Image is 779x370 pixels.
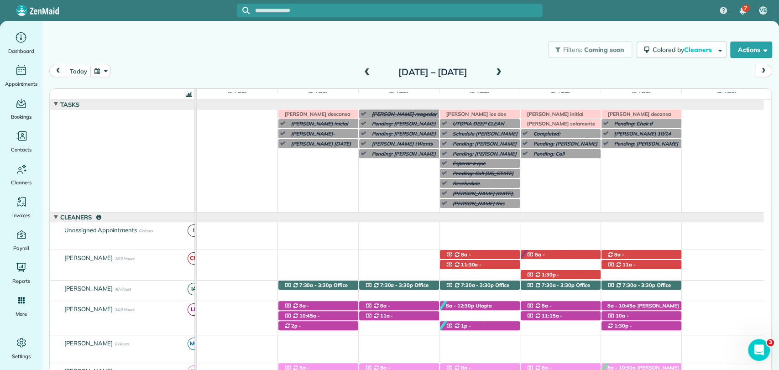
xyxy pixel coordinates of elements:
span: 1:30p - 4:15p [607,323,632,335]
span: Office (Shcs) ([PHONE_NUMBER]) [365,282,429,302]
span: [PERSON_NAME] initial grande [523,111,584,124]
span: Cleaners [58,214,103,221]
span: [PERSON_NAME] ([PHONE_NUMBER]) [284,309,344,322]
a: Dashboard [4,30,39,56]
span: Pending: Call [US_STATE] March to confirm appointment date [448,170,513,190]
span: 7 [744,5,747,12]
span: [PERSON_NAME] [DATE], guest checks in [DATE] [448,190,514,203]
span: [PERSON_NAME] los dos pisos hoy [442,111,506,124]
div: [STREET_ADDRESS][PERSON_NAME] [601,311,681,321]
div: 11940 [US_STATE] 181 - Fairhope, AL, 36532 [601,281,681,290]
span: [PERSON_NAME] reagedar para hoy si es posible (Enviarle texto para confirmar ) [367,111,437,143]
span: 40 Hours [115,287,131,292]
div: [STREET_ADDRESS] [521,301,601,311]
span: Filters: [563,46,582,54]
span: 7:30a - 3:30p [541,282,575,288]
button: today [66,65,91,77]
span: [PERSON_NAME] solamente puede con dos casa (Tiene una cita a las 3:15 p,) [523,120,595,140]
div: [STREET_ADDRESS][PERSON_NAME] [278,311,358,321]
span: Completed: [PERSON_NAME]-Tip $10 [529,130,595,143]
span: MC [188,338,200,350]
span: Pending: [PERSON_NAME] [448,141,517,147]
span: 1p - 4p [445,323,471,335]
span: [PERSON_NAME] [63,305,115,313]
span: [PERSON_NAME] ([PHONE_NUMBER]) [526,309,579,322]
span: Cleaners [11,178,31,187]
span: [PERSON_NAME] ([PHONE_NUMBER]) [526,258,586,271]
span: Pending: [PERSON_NAME] [448,151,517,157]
span: 0 Hours [139,228,153,233]
a: Cleaners [4,162,39,187]
span: Payroll [13,244,30,253]
span: 8a - 11a [526,302,552,315]
span: 2p - 4:30p [284,323,301,335]
span: 18.3 Hours [115,256,134,261]
span: 7:30a - 3:30p [460,282,495,288]
button: Colored byCleaners [637,42,727,58]
span: Reports [12,276,31,286]
span: [PERSON_NAME] descansa este lunes [280,111,350,124]
div: [STREET_ADDRESS] [359,311,439,321]
span: 8a - 12:30p [445,302,475,309]
span: Reschedule [PERSON_NAME] (Cancel [PERSON_NAME] appt for [DATE] and if possible reschedule for [DA... [448,180,514,219]
div: [STREET_ADDRESS] [521,250,601,260]
span: ! [188,224,200,237]
span: [PERSON_NAME] decansa hoy [603,111,671,124]
div: [STREET_ADDRESS] [359,301,439,311]
span: [PERSON_NAME] ([PHONE_NUMBER]) [607,268,657,281]
div: 7 unread notifications [733,1,752,21]
span: 8a - 10:45a [607,251,625,264]
div: [STREET_ADDRESS] [440,301,520,311]
span: Pending: [PERSON_NAME] wants to schedule a cleaning [DATE] (Her last clean was [DATE]) [610,141,678,167]
div: [STREET_ADDRESS][PERSON_NAME] [278,301,358,311]
span: Dashboard [8,47,34,56]
span: Pending: Call [PERSON_NAME] to confirm payment [529,151,580,170]
span: CM [188,252,200,265]
span: 11:15a - 2:15p [526,313,563,325]
span: Coming soon [584,46,625,54]
a: Reports [4,260,39,286]
div: 11940 [US_STATE] 181 - Fairhope, AL, 36532 [440,281,520,290]
button: prev [49,65,67,77]
span: [PERSON_NAME] ([PHONE_NUMBER]) [445,329,495,342]
span: Office (Shcs) ([PHONE_NUMBER]) [607,282,671,302]
span: 8a - 10:30a [365,302,390,315]
span: 11a - 2p [607,261,636,274]
span: Invoices [12,211,31,220]
div: [STREET_ADDRESS] [440,321,520,331]
span: [PERSON_NAME] inicial [287,120,349,127]
button: Focus search [237,7,250,14]
span: [PERSON_NAME] ([PHONE_NUMBER]) [365,319,422,332]
span: Cleaners [684,46,713,54]
div: [STREET_ADDRESS] [601,260,681,270]
span: [PERSON_NAME] ([PHONE_NUMBER]) [607,329,664,342]
span: 8a - 11a [445,251,471,264]
a: Invoices [4,194,39,220]
span: [DATE] [549,91,572,98]
span: Office (Shcs) ([PHONE_NUMBER]) [284,282,348,302]
span: Tasks [58,101,81,108]
span: [PERSON_NAME] ([PHONE_NUMBER]) [284,319,341,332]
span: UTOPIA DEEP CLEAN [448,120,505,127]
span: 10:45a - 1:30p [284,313,320,325]
span: [DATE] [468,91,491,98]
span: [DATE] [629,91,653,98]
span: 10a - 12:45p [607,313,629,325]
span: 11a - 1:45p [365,313,393,325]
a: Settings [4,335,39,361]
span: [PERSON_NAME] (Wants appointment [DATE] with [PERSON_NAME]) [367,141,433,160]
span: [PERSON_NAME] ([PHONE_NUMBER]) [284,329,341,342]
button: Actions [730,42,772,58]
span: [PERSON_NAME] ([PHONE_NUMBER]) [607,302,679,315]
a: Bookings [4,96,39,121]
span: 0 Hours [115,341,129,346]
span: Pending: Chek if [PERSON_NAME] needs a deep clean for her old house [610,120,675,146]
span: Unassigned Appointments [63,226,139,234]
a: Contacts [4,129,39,154]
div: 11940 [US_STATE] 181 - Fairhope, AL, 36532 [278,281,358,290]
span: [DATE] [715,91,738,98]
span: 3 [767,339,774,346]
span: 8a - 12:45p [526,251,545,264]
div: [STREET_ADDRESS] [521,270,601,280]
span: VB [760,7,767,14]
